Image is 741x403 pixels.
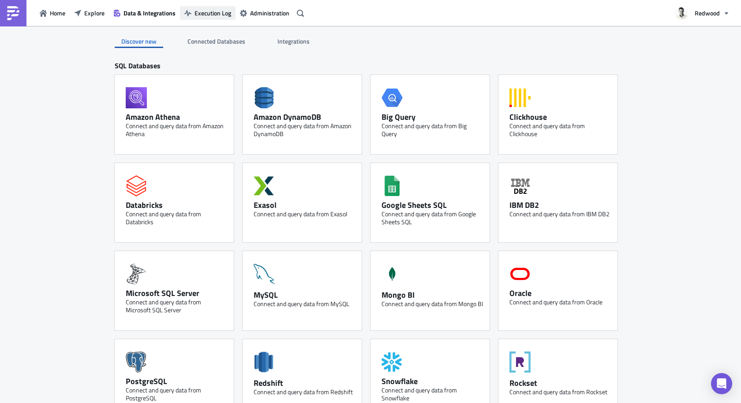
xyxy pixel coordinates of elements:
[126,386,227,402] div: Connect and query data from PostgreSQL
[126,210,227,226] div: Connect and query data from Databricks
[126,200,227,210] div: Databricks
[509,200,611,210] div: IBM DB2
[509,112,611,122] div: Clickhouse
[126,122,227,138] div: Connect and query data from Amazon Athena
[84,8,105,18] span: Explore
[382,376,483,386] div: Snowflake
[509,298,611,306] div: Connect and query data from Oracle
[180,6,236,20] button: Execution Log
[382,112,483,122] div: Big Query
[254,112,355,122] div: Amazon DynamoDB
[50,8,65,18] span: Home
[509,175,531,196] svg: IBM DB2
[509,210,611,218] div: Connect and query data from IBM DB2
[70,6,109,20] button: Explore
[711,373,732,394] div: Open Intercom Messenger
[695,8,720,18] span: Redwood
[382,200,483,210] div: Google Sheets SQL
[254,378,355,388] div: Redshift
[187,37,247,46] span: Connected Databases
[509,378,611,388] div: Rockset
[254,200,355,210] div: Exasol
[674,6,689,21] img: Avatar
[35,6,70,20] button: Home
[509,122,611,138] div: Connect and query data from Clickhouse
[126,112,227,122] div: Amazon Athena
[509,388,611,396] div: Connect and query data from Rockset
[254,388,355,396] div: Connect and query data from Redshift
[254,290,355,300] div: MySQL
[250,8,289,18] span: Administration
[115,61,626,75] div: SQL Databases
[254,122,355,138] div: Connect and query data from Amazon DynamoDB
[115,35,163,48] div: Discover new
[126,288,227,298] div: Microsoft SQL Server
[382,210,483,226] div: Connect and query data from Google Sheets SQL
[382,386,483,402] div: Connect and query data from Snowflake
[382,290,483,300] div: Mongo BI
[670,4,734,23] button: Redwood
[109,6,180,20] button: Data & Integrations
[126,298,227,314] div: Connect and query data from Microsoft SQL Server
[123,8,176,18] span: Data & Integrations
[6,6,20,20] img: PushMetrics
[277,37,311,46] span: Integrations
[126,376,227,386] div: PostgreSQL
[254,300,355,308] div: Connect and query data from MySQL
[254,210,355,218] div: Connect and query data from Exasol
[195,8,231,18] span: Execution Log
[382,300,483,308] div: Connect and query data from Mongo BI
[236,6,294,20] button: Administration
[382,122,483,138] div: Connect and query data from Big Query
[509,288,611,298] div: Oracle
